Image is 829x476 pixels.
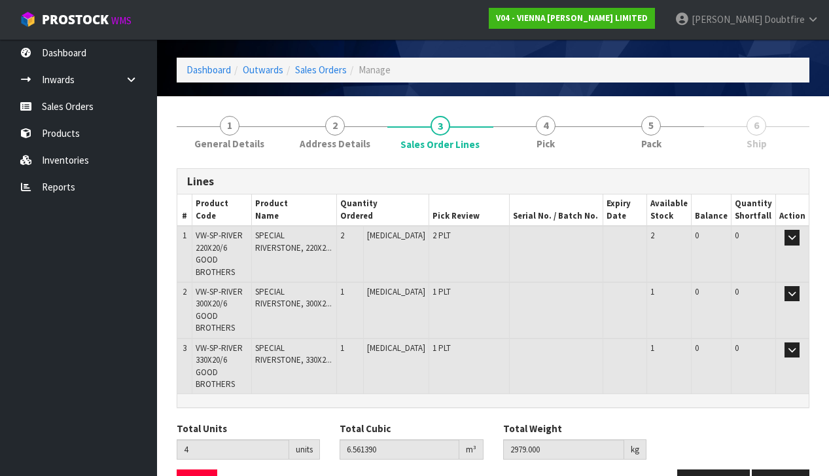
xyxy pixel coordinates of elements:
[192,194,251,226] th: Product Code
[503,422,562,435] label: Total Weight
[695,342,699,354] span: 0
[255,286,332,309] span: SPECIAL RIVERSTONE, 300X2...
[695,230,699,241] span: 0
[650,286,654,297] span: 1
[196,230,243,277] span: VW-SP-RIVER 220X20/6 GOOD BROTHERS
[650,230,654,241] span: 2
[735,286,739,297] span: 0
[340,422,391,435] label: Total Cubic
[194,137,264,151] span: General Details
[509,194,603,226] th: Serial No. / Batch No.
[459,439,484,460] div: m³
[775,194,809,226] th: Action
[641,116,661,136] span: 5
[367,286,425,297] span: [MEDICAL_DATA]
[325,116,345,136] span: 2
[691,194,731,226] th: Balance
[340,342,344,354] span: 1
[695,286,699,297] span: 0
[183,286,186,297] span: 2
[42,11,109,28] span: ProStock
[692,13,762,26] span: [PERSON_NAME]
[747,137,767,151] span: Ship
[20,11,36,27] img: cube-alt.png
[432,230,451,241] span: 2 PLT
[603,194,647,226] th: Expiry Date
[367,342,425,354] span: [MEDICAL_DATA]
[177,422,227,435] label: Total Units
[735,230,739,241] span: 0
[177,194,192,226] th: #
[251,194,336,226] th: Product Name
[340,286,344,297] span: 1
[367,230,425,241] span: [MEDICAL_DATA]
[432,342,451,354] span: 1 PLT
[177,439,289,460] input: Total Units
[735,342,739,354] span: 0
[359,64,391,76] span: Manage
[496,12,648,24] strong: V04 - VIENNA [PERSON_NAME] LIMITED
[650,342,654,354] span: 1
[340,230,344,241] span: 2
[764,13,805,26] span: Doubtfire
[340,439,459,460] input: Total Cubic
[183,230,186,241] span: 1
[243,64,283,76] a: Outwards
[731,194,775,226] th: Quantity Shortfall
[196,286,243,333] span: VW-SP-RIVER 300X20/6 GOOD BROTHERS
[300,137,370,151] span: Address Details
[624,439,646,460] div: kg
[187,175,799,188] h3: Lines
[336,194,429,226] th: Quantity Ordered
[431,116,450,136] span: 3
[220,116,239,136] span: 1
[400,137,480,151] span: Sales Order Lines
[536,116,556,136] span: 4
[429,194,509,226] th: Pick Review
[646,194,691,226] th: Available Stock
[111,14,132,27] small: WMS
[255,230,332,253] span: SPECIAL RIVERSTONE, 220X2...
[289,439,320,460] div: units
[432,286,451,297] span: 1 PLT
[641,137,661,151] span: Pack
[183,342,186,354] span: 3
[196,342,243,390] span: VW-SP-RIVER 330X20/6 GOOD BROTHERS
[537,137,555,151] span: Pick
[255,342,332,365] span: SPECIAL RIVERSTONE, 330X2...
[503,439,624,460] input: Total Weight
[186,64,231,76] a: Dashboard
[295,64,347,76] a: Sales Orders
[747,116,766,136] span: 6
